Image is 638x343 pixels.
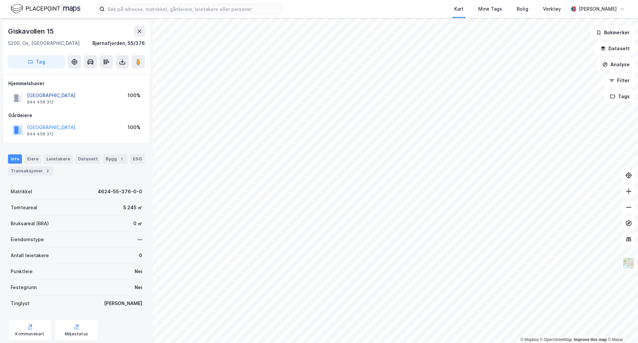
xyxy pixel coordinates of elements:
[8,80,145,87] div: Hjemmelshaver
[11,188,32,196] div: Matrikkel
[11,204,37,212] div: Tomteareal
[128,123,141,131] div: 100%
[8,55,65,69] button: Tag
[11,283,37,291] div: Festegrunn
[603,74,635,87] button: Filter
[11,3,80,15] img: logo.f888ab2527a4732fd821a326f86c7f29.svg
[44,168,51,174] div: 2
[543,5,561,13] div: Verktøy
[574,337,607,342] a: Improve this map
[478,5,502,13] div: Mine Tags
[139,252,142,259] div: 0
[595,42,635,55] button: Datasett
[8,154,22,164] div: Info
[128,91,141,99] div: 100%
[104,299,142,307] div: [PERSON_NAME]
[622,257,635,269] img: Z
[11,236,44,244] div: Eiendomstype
[605,311,638,343] iframe: Chat Widget
[25,154,41,164] div: Eiere
[135,283,142,291] div: Nei
[130,154,145,164] div: ESG
[44,154,73,164] div: Leietakere
[98,188,142,196] div: 4624-55-376-0-0
[15,331,44,337] div: Kommunekart
[118,156,125,162] div: 1
[579,5,617,13] div: [PERSON_NAME]
[597,58,635,71] button: Analyse
[8,39,80,47] div: 5200, Os, [GEOGRAPHIC_DATA]
[27,99,53,105] div: 844 458 312
[604,90,635,103] button: Tags
[11,299,30,307] div: Tinglyst
[8,111,145,119] div: Gårdeiere
[103,154,128,164] div: Bygg
[133,220,142,228] div: 0 ㎡
[65,331,88,337] div: Miljøstatus
[517,5,528,13] div: Bolig
[520,337,539,342] a: Mapbox
[590,26,635,39] button: Bokmerker
[135,267,142,275] div: Nei
[138,236,142,244] div: —
[454,5,464,13] div: Kart
[27,131,53,137] div: 844 458 312
[11,267,33,275] div: Punktleie
[540,337,572,342] a: OpenStreetMap
[92,39,145,47] div: Bjørnafjorden, 55/376
[605,311,638,343] div: Kontrollprogram for chat
[11,220,49,228] div: Bruksareal (BRA)
[75,154,100,164] div: Datasett
[105,4,282,14] input: Søk på adresse, matrikkel, gårdeiere, leietakere eller personer
[8,166,53,176] div: Transaksjoner
[123,204,142,212] div: 5 245 ㎡
[11,252,49,259] div: Antall leietakere
[8,26,55,37] div: Giskavollen 15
